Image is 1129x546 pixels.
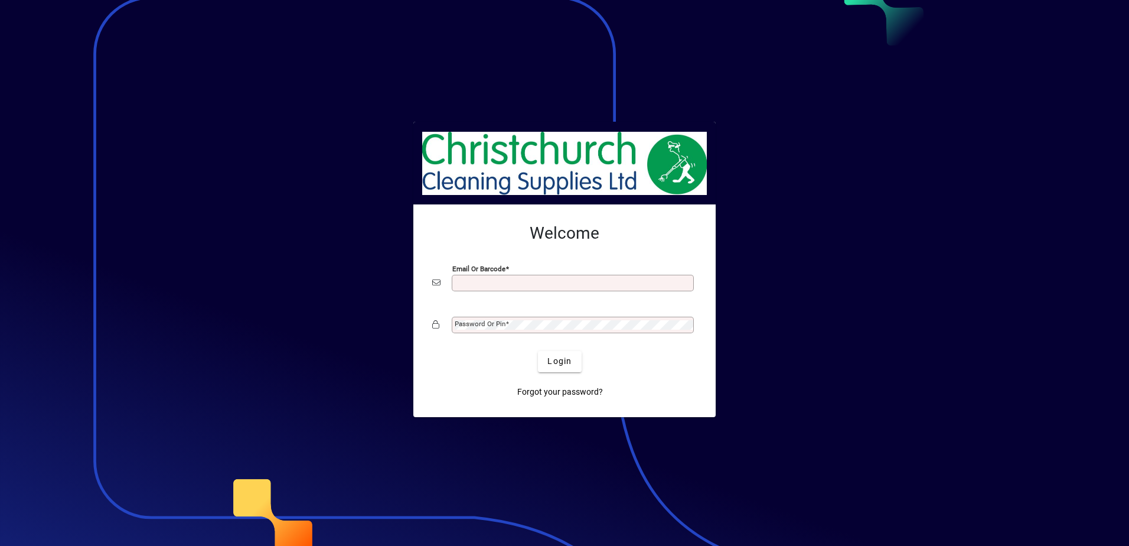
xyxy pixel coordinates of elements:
[452,264,505,272] mat-label: Email or Barcode
[455,320,505,328] mat-label: Password or Pin
[517,386,603,398] span: Forgot your password?
[538,351,581,372] button: Login
[547,355,572,368] span: Login
[432,223,697,243] h2: Welcome
[513,382,608,403] a: Forgot your password?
